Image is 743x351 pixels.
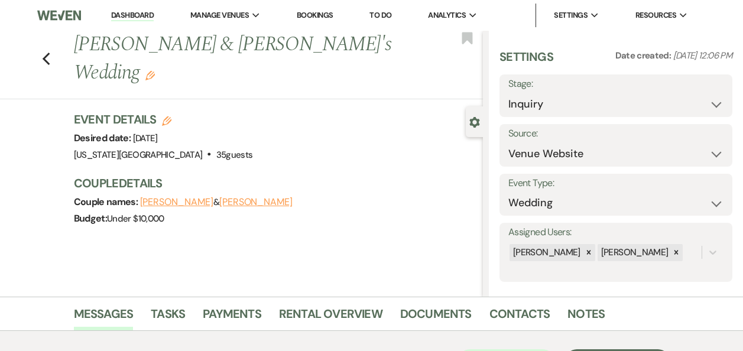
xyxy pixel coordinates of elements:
[554,9,588,21] span: Settings
[74,149,203,161] span: [US_STATE][GEOGRAPHIC_DATA]
[107,213,164,225] span: Under $10,000
[428,9,466,21] span: Analytics
[111,10,154,21] a: Dashboard
[499,48,553,74] h3: Settings
[151,304,185,330] a: Tasks
[369,10,391,20] a: To Do
[279,304,382,330] a: Rental Overview
[145,70,155,80] button: Edit
[140,197,213,207] button: [PERSON_NAME]
[508,175,723,192] label: Event Type:
[140,196,293,208] span: &
[297,10,333,20] a: Bookings
[74,196,140,208] span: Couple names:
[74,111,253,128] h3: Event Details
[508,125,723,142] label: Source:
[567,304,605,330] a: Notes
[133,132,158,144] span: [DATE]
[508,76,723,93] label: Stage:
[508,224,723,241] label: Assigned Users:
[216,149,253,161] span: 35 guests
[219,197,293,207] button: [PERSON_NAME]
[489,304,550,330] a: Contacts
[74,212,108,225] span: Budget:
[598,244,670,261] div: [PERSON_NAME]
[74,31,397,87] h1: [PERSON_NAME] & [PERSON_NAME]'s Wedding
[469,116,480,127] button: Close lead details
[510,244,582,261] div: [PERSON_NAME]
[74,304,134,330] a: Messages
[673,50,732,61] span: [DATE] 12:06 PM
[615,50,673,61] span: Date created:
[74,132,133,144] span: Desired date:
[400,304,472,330] a: Documents
[74,175,472,191] h3: Couple Details
[635,9,676,21] span: Resources
[190,9,249,21] span: Manage Venues
[203,304,261,330] a: Payments
[37,3,81,28] img: Weven Logo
